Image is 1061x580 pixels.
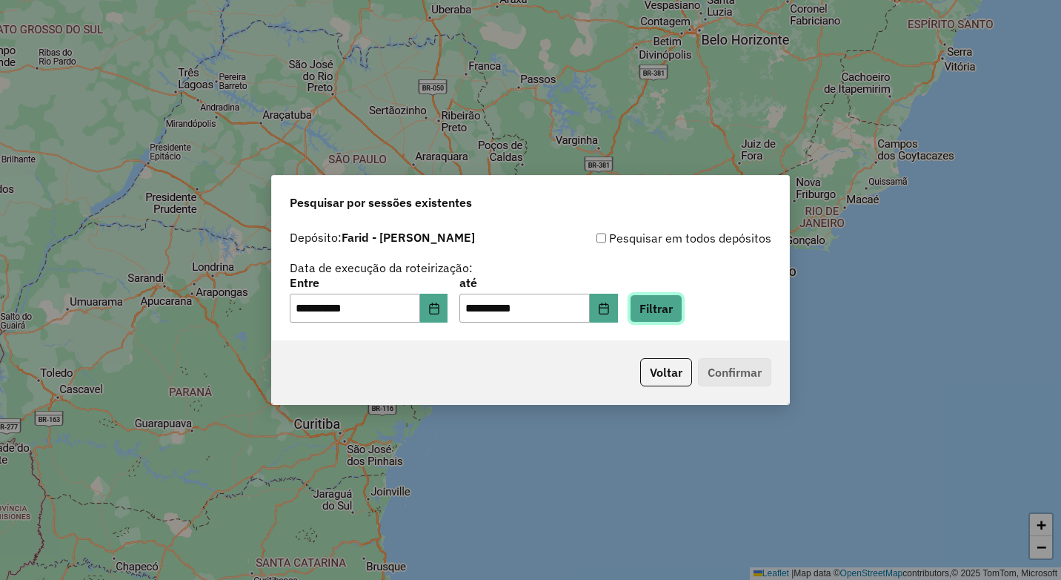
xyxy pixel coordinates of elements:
[530,229,771,247] div: Pesquisar em todos depósitos
[630,294,682,323] button: Filtrar
[290,228,475,246] label: Depósito:
[290,259,473,277] label: Data de execução da roteirização:
[290,194,472,211] span: Pesquisar por sessões existentes
[290,274,448,291] label: Entre
[420,294,448,323] button: Choose Date
[459,274,617,291] label: até
[590,294,618,323] button: Choose Date
[640,358,692,386] button: Voltar
[342,230,475,245] strong: Farid - [PERSON_NAME]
